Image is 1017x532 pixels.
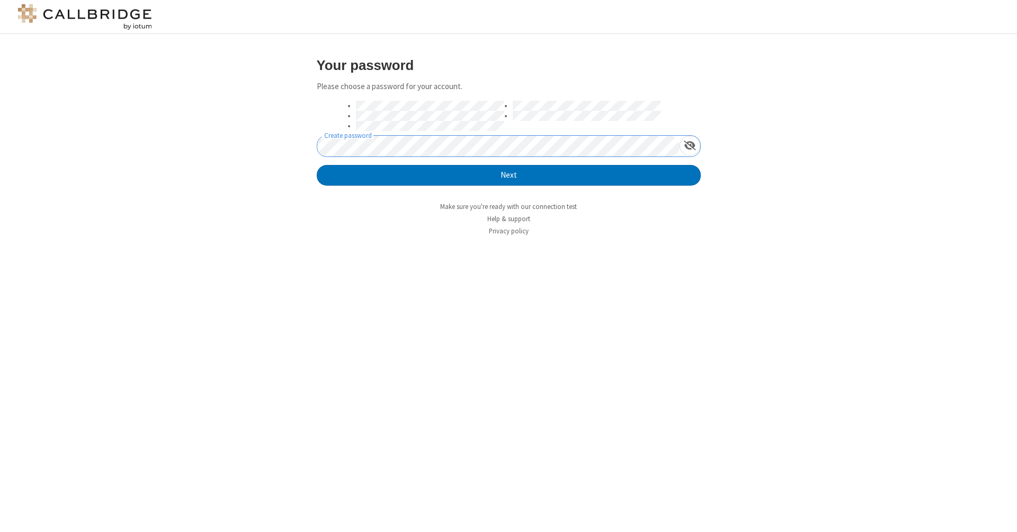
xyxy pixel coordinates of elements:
div: Show password [680,136,700,155]
img: logo@2x.png [16,4,154,30]
p: Please choose a password for your account. [317,81,701,93]
a: Help & support [487,214,530,223]
a: Make sure you're ready with our connection test [440,202,577,211]
button: Next [317,165,701,186]
a: Privacy policy [489,226,529,236]
h3: Your password [317,58,701,73]
input: Create password [317,136,680,156]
